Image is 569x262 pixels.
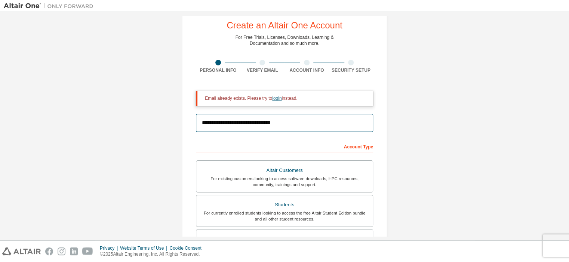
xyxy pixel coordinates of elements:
a: login [272,96,282,101]
div: For currently enrolled students looking to access the free Altair Student Edition bundle and all ... [201,210,368,222]
div: Create an Altair One Account [227,21,342,30]
img: Altair One [4,2,97,10]
img: linkedin.svg [70,247,78,255]
div: For existing customers looking to access software downloads, HPC resources, community, trainings ... [201,176,368,188]
div: Verify Email [240,67,285,73]
div: Cookie Consent [169,245,206,251]
div: Privacy [100,245,120,251]
div: Account Info [284,67,329,73]
div: Security Setup [329,67,373,73]
img: youtube.svg [82,247,93,255]
div: Faculty [201,234,368,244]
img: instagram.svg [58,247,65,255]
div: Altair Customers [201,165,368,176]
div: Email already exists. Please try to instead. [205,95,367,101]
div: Website Terms of Use [120,245,169,251]
img: altair_logo.svg [2,247,41,255]
div: For Free Trials, Licenses, Downloads, Learning & Documentation and so much more. [236,34,334,46]
div: Account Type [196,140,373,152]
div: Students [201,200,368,210]
p: © 2025 Altair Engineering, Inc. All Rights Reserved. [100,251,206,258]
div: Personal Info [196,67,240,73]
img: facebook.svg [45,247,53,255]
